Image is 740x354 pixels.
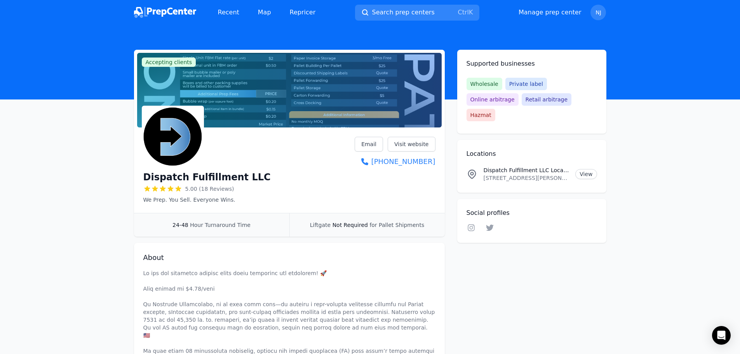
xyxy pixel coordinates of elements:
img: PrepCenter [134,7,196,18]
a: Visit website [388,137,435,152]
button: NJ [590,5,606,20]
p: [STREET_ADDRESS][PERSON_NAME] [484,174,569,182]
span: NJ [595,10,601,15]
h1: Dispatch Fulfillment LLC [143,171,271,183]
span: 5.00 (18 Reviews) [185,185,234,193]
kbd: K [469,9,473,16]
span: Hazmat [467,109,495,121]
p: We Prep. You Sell. Everyone Wins. [143,196,271,204]
a: Map [252,5,277,20]
a: Email [355,137,383,152]
a: Repricer [284,5,322,20]
h2: Locations [467,149,597,159]
h2: About [143,252,435,263]
a: Manage prep center [519,8,582,17]
a: View [575,169,597,179]
span: Retail arbitrage [522,93,571,106]
span: Liftgate [310,222,331,228]
span: Wholesale [467,78,502,90]
span: Not Required [333,222,368,228]
img: Dispatch Fulfillment LLC [143,107,202,166]
h2: Supported businesses [467,59,597,68]
a: [PHONE_NUMBER] [355,156,435,167]
p: Dispatch Fulfillment LLC Location [484,166,569,174]
span: Search prep centers [372,8,435,17]
span: Accepting clients [142,58,196,67]
h2: Social profiles [467,208,597,218]
kbd: Ctrl [458,9,469,16]
button: Search prep centersCtrlK [355,5,479,21]
span: Private label [505,78,547,90]
a: Recent [212,5,246,20]
span: for Pallet Shipments [369,222,424,228]
span: 24-48 [172,222,188,228]
span: Hour Turnaround Time [190,222,251,228]
div: Open Intercom Messenger [712,326,731,345]
span: Online arbitrage [467,93,519,106]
